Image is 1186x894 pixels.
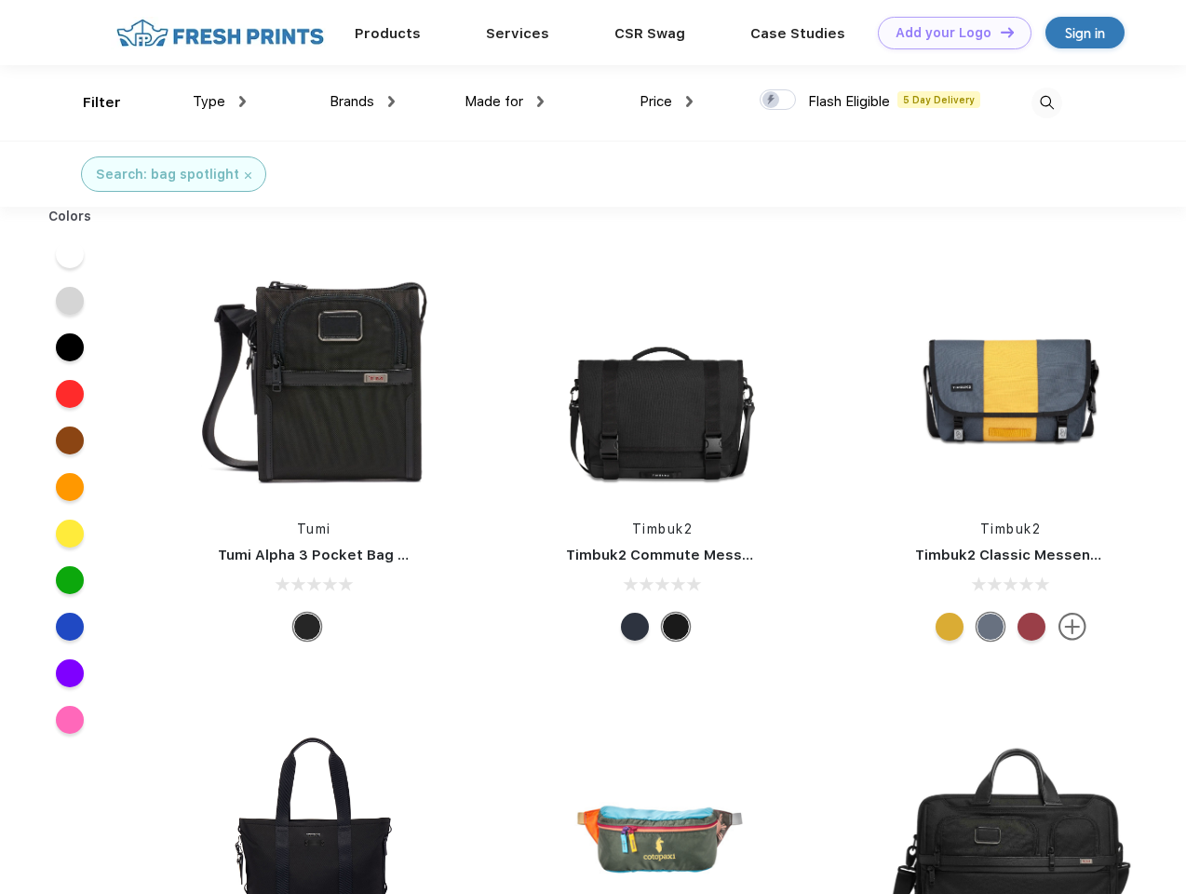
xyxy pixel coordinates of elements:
img: more.svg [1058,613,1086,641]
div: Eco Amber [936,613,964,641]
div: Eco Black [662,613,690,641]
a: Sign in [1045,17,1125,48]
img: func=resize&h=266 [538,253,786,501]
span: Made for [465,93,523,110]
img: dropdown.png [537,96,544,107]
img: fo%20logo%202.webp [111,17,330,49]
div: Eco Lightbeam [977,613,1004,641]
div: Add your Logo [896,25,991,41]
img: dropdown.png [686,96,693,107]
span: Brands [330,93,374,110]
div: Search: bag spotlight [96,165,239,184]
div: Eco Nautical [621,613,649,641]
a: Timbuk2 [980,521,1042,536]
div: Eco Bookish [1018,613,1045,641]
img: func=resize&h=266 [887,253,1135,501]
img: dropdown.png [239,96,246,107]
span: 5 Day Delivery [897,91,980,108]
div: Sign in [1065,22,1105,44]
a: Timbuk2 Classic Messenger Bag [915,547,1146,563]
img: dropdown.png [388,96,395,107]
div: Black [293,613,321,641]
a: Products [355,25,421,42]
a: Timbuk2 Commute Messenger Bag [566,547,815,563]
a: Tumi [297,521,331,536]
img: DT [1001,27,1014,37]
div: Colors [34,207,106,226]
span: Price [640,93,672,110]
img: filter_cancel.svg [245,172,251,179]
img: func=resize&h=266 [190,253,438,501]
a: Timbuk2 [632,521,694,536]
span: Type [193,93,225,110]
a: Tumi Alpha 3 Pocket Bag Small [218,547,436,563]
img: desktop_search.svg [1031,88,1062,118]
span: Flash Eligible [808,93,890,110]
div: Filter [83,92,121,114]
